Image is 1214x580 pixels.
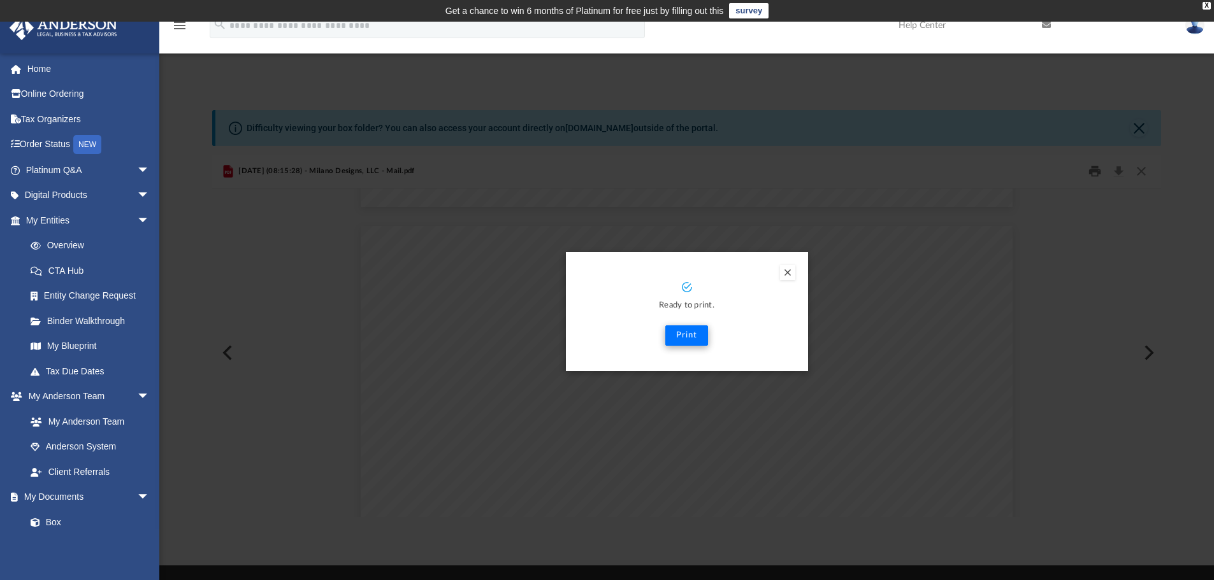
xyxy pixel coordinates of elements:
span: arrow_drop_down [137,157,163,183]
span: arrow_drop_down [137,208,163,234]
span: arrow_drop_down [137,183,163,209]
div: NEW [73,135,101,154]
a: Anderson System [18,434,163,460]
a: Meeting Minutes [18,535,163,560]
a: CTA Hub [18,258,169,283]
a: My Blueprint [18,334,163,359]
a: survey [729,3,769,18]
a: Platinum Q&Aarrow_drop_down [9,157,169,183]
div: close [1203,2,1211,10]
a: My Anderson Team [18,409,156,434]
a: My Documentsarrow_drop_down [9,485,163,510]
a: Box [18,509,156,535]
a: menu [172,24,187,33]
img: User Pic [1185,16,1204,34]
span: arrow_drop_down [137,384,163,410]
a: Order StatusNEW [9,132,169,158]
a: Digital Productsarrow_drop_down [9,183,169,208]
a: Overview [18,233,169,258]
span: arrow_drop_down [137,485,163,511]
a: Tax Due Dates [18,358,169,384]
a: Binder Walkthrough [18,308,169,334]
a: My Anderson Teamarrow_drop_down [9,384,163,409]
div: Preview [212,155,1162,517]
a: Entity Change Request [18,283,169,309]
button: Print [665,325,708,346]
a: My Entitiesarrow_drop_down [9,208,169,233]
a: Tax Organizers [9,106,169,132]
i: menu [172,18,187,33]
p: Ready to print. [579,299,795,313]
img: Anderson Advisors Platinum Portal [6,15,121,40]
a: Client Referrals [18,459,163,485]
div: Get a chance to win 6 months of Platinum for free just by filling out this [445,3,724,18]
a: Home [9,56,169,81]
a: Online Ordering [9,81,169,107]
i: search [213,17,227,31]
